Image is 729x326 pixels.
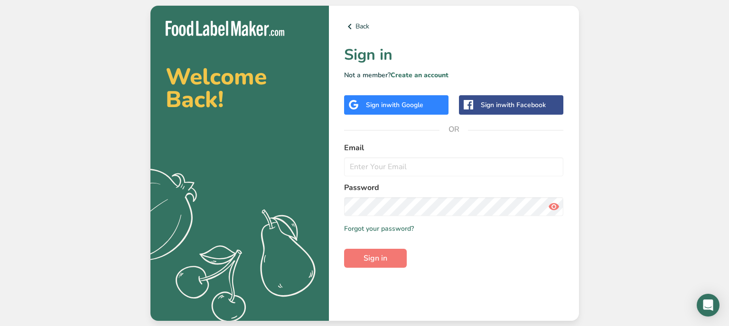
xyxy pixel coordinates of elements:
label: Password [344,182,564,193]
span: with Google [386,100,423,109]
a: Forgot your password? [344,224,414,234]
a: Back [344,21,564,32]
h1: Sign in [344,44,564,66]
span: Sign in [364,253,387,264]
a: Create an account [391,71,449,80]
div: Sign in [366,100,423,110]
h2: Welcome Back! [166,65,314,111]
img: Food Label Maker [166,21,284,36]
button: Sign in [344,249,407,268]
span: with Facebook [501,100,546,109]
label: Email [344,142,564,154]
p: Not a member? [344,70,564,80]
div: Open Intercom Messenger [697,294,720,317]
span: OR [439,115,468,144]
input: Enter Your Email [344,157,564,176]
div: Sign in [481,100,546,110]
